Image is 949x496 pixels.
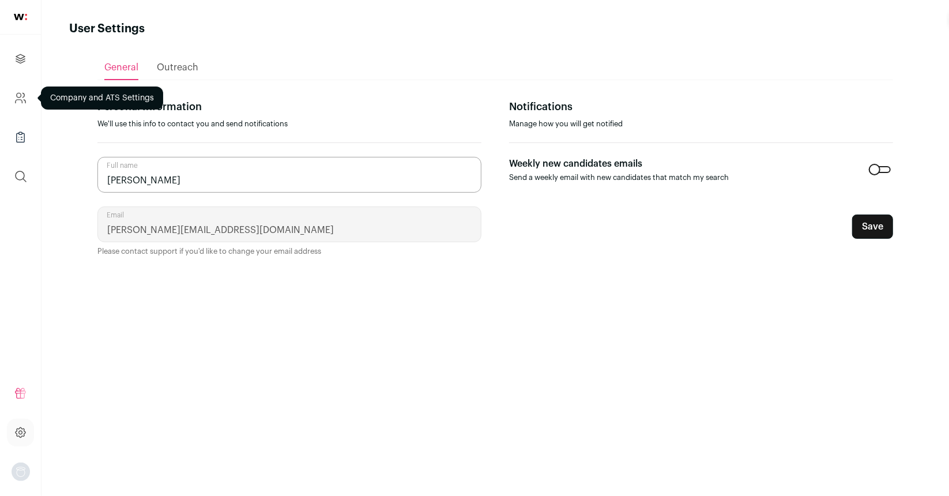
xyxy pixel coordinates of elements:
span: Outreach [157,63,198,72]
p: Please contact support if you'd like to change your email address [97,247,481,256]
p: Notifications [509,99,893,115]
button: Save [852,215,893,239]
p: Manage how you will get notified [509,119,893,129]
a: Company and ATS Settings [7,84,34,112]
p: Personal Information [97,99,481,115]
span: General [104,63,138,72]
p: Send a weekly email with new candidates that match my search [509,173,729,182]
button: Open dropdown [12,463,30,481]
a: Company Lists [7,123,34,151]
p: Weekly new candidates emails [509,157,729,171]
a: Projects [7,45,34,73]
a: Outreach [157,56,198,79]
input: Full name [97,157,481,193]
input: Email [97,206,481,242]
p: We'll use this info to contact you and send notifications [97,119,481,129]
div: Company and ATS Settings [41,87,163,110]
img: nopic.png [12,463,30,481]
h1: User Settings [69,21,145,37]
img: wellfound-shorthand-0d5821cbd27db2630d0214b213865d53afaa358527fdda9d0ea32b1df1b89c2c.svg [14,14,27,20]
